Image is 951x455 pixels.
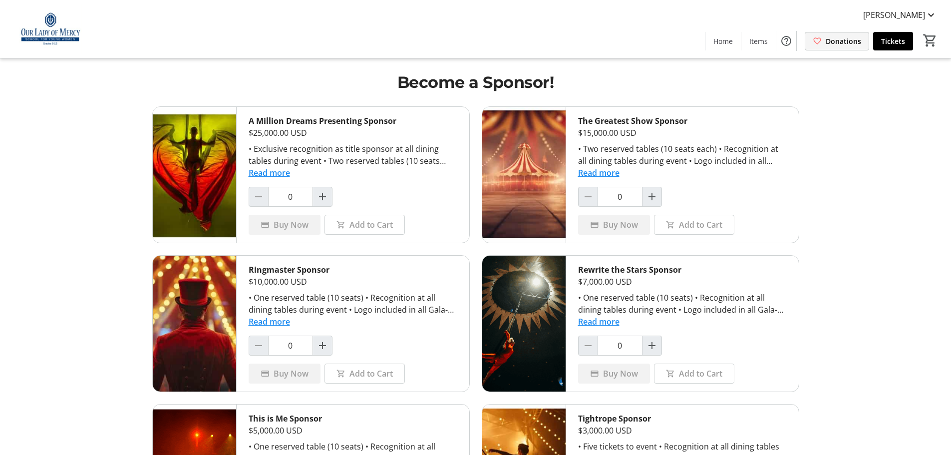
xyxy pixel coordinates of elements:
[826,36,861,46] span: Donations
[249,316,290,328] button: Read more
[741,32,776,50] a: Items
[578,292,787,316] div: • One reserved table (10 seats) • Recognition at all dining tables during event • Logo included i...
[873,32,913,50] a: Tickets
[805,32,869,50] a: Donations
[313,187,332,206] button: Increment by one
[249,115,457,127] div: A Million Dreams Presenting Sponsor
[881,36,905,46] span: Tickets
[249,167,290,179] button: Read more
[749,36,768,46] span: Items
[921,31,939,49] button: Cart
[482,256,566,392] img: Rewrite the Stars Sponsor
[642,187,661,206] button: Increment by one
[705,32,741,50] a: Home
[598,336,642,356] input: Rewrite the Stars Sponsor Quantity
[578,425,787,437] div: $3,000.00 USD
[249,127,457,139] div: $25,000.00 USD
[578,276,787,288] div: $7,000.00 USD
[855,7,945,23] button: [PERSON_NAME]
[6,4,95,54] img: Our Lady of Mercy School for Young Women's Logo
[153,256,236,392] img: Ringmaster Sponsor
[268,187,313,207] input: A Million Dreams Presenting Sponsor Quantity
[578,115,787,127] div: The Greatest Show Sponsor
[249,264,457,276] div: Ringmaster Sponsor
[578,127,787,139] div: $15,000.00 USD
[713,36,733,46] span: Home
[578,143,787,167] div: • Two reserved tables (10 seats each) • Recognition at all dining tables during event • Logo incl...
[249,413,457,425] div: This is Me Sponsor
[268,336,313,356] input: Ringmaster Sponsor Quantity
[578,264,787,276] div: Rewrite the Stars Sponsor
[313,336,332,355] button: Increment by one
[642,336,661,355] button: Increment by one
[598,187,642,207] input: The Greatest Show Sponsor Quantity
[249,292,457,316] div: • One reserved table (10 seats) • Recognition at all dining tables during event • Logo included i...
[578,167,620,179] button: Read more
[249,143,457,167] div: • Exclusive recognition as title sponsor at all dining tables during event • Two reserved tables ...
[153,107,236,243] img: A Million Dreams Presenting Sponsor
[578,316,620,328] button: Read more
[863,9,925,21] span: [PERSON_NAME]
[776,31,796,51] button: Help
[482,107,566,243] img: The Greatest Show Sponsor
[249,425,457,437] div: $5,000.00 USD
[578,413,787,425] div: Tightrope Sponsor
[249,276,457,288] div: $10,000.00 USD
[152,70,799,94] h1: Become a Sponsor!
